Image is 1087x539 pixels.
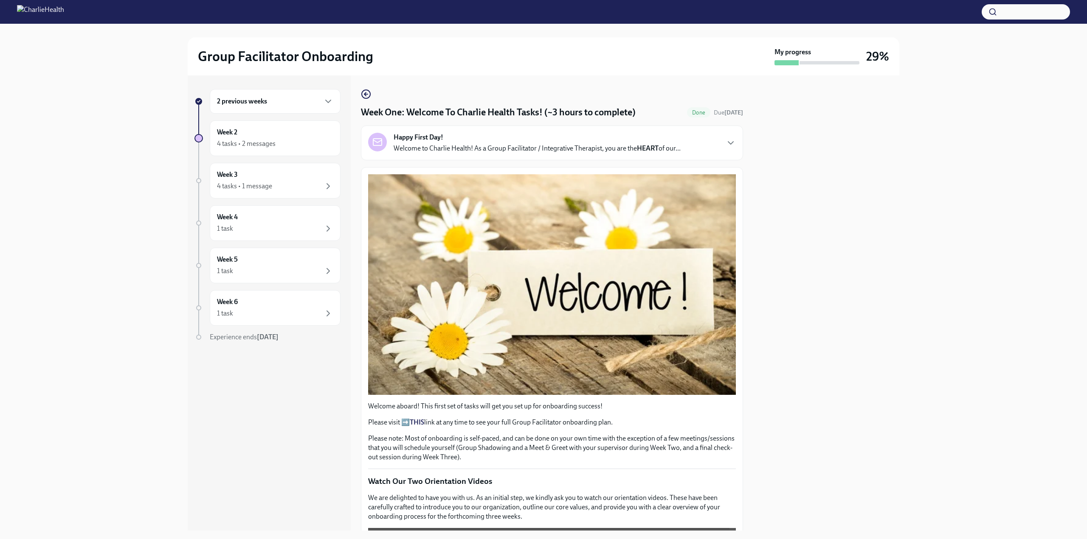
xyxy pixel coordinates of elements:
div: 1 task [217,266,233,276]
a: Week 61 task [194,290,341,326]
span: September 15th, 2025 10:00 [714,109,743,117]
span: Due [714,109,743,116]
a: Week 24 tasks • 2 messages [194,120,341,156]
p: Welcome aboard! This first set of tasks will get you set up for onboarding success! [368,402,736,411]
button: Zoom image [368,174,736,395]
h6: 2 previous weeks [217,97,267,106]
strong: Happy First Day! [394,133,443,142]
a: Week 41 task [194,205,341,241]
p: We are delighted to have you with us. As an initial step, we kindly ask you to watch our orientat... [368,493,736,521]
strong: HEART [637,144,659,152]
div: 1 task [217,309,233,318]
span: Experience ends [210,333,279,341]
p: Watch Our Two Orientation Videos [368,476,736,487]
div: 2 previous weeks [210,89,341,114]
a: THIS [410,418,424,426]
p: Please visit ➡️ link at any time to see your full Group Facilitator onboarding plan. [368,418,736,427]
h2: Group Facilitator Onboarding [198,48,373,65]
h4: Week One: Welcome To Charlie Health Tasks! (~3 hours to complete) [361,106,636,119]
a: Week 51 task [194,248,341,283]
img: CharlieHealth [17,5,64,19]
p: Please note: Most of onboarding is self-paced, and can be done on your own time with the exceptio... [368,434,736,462]
div: 1 task [217,224,233,233]
h6: Week 6 [217,297,238,307]
h6: Week 4 [217,212,238,222]
h6: Week 3 [217,170,238,179]
strong: My progress [774,47,811,57]
strong: [DATE] [724,109,743,116]
strong: [DATE] [257,333,279,341]
h3: 29% [866,49,889,64]
p: Welcome to Charlie Health! As a Group Facilitator / Integrative Therapist, you are the of our... [394,144,681,153]
div: 4 tasks • 1 message [217,182,272,191]
h6: Week 5 [217,255,238,264]
span: Done [687,109,710,116]
h6: Week 2 [217,128,237,137]
a: Week 34 tasks • 1 message [194,163,341,198]
div: 4 tasks • 2 messages [217,139,276,148]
